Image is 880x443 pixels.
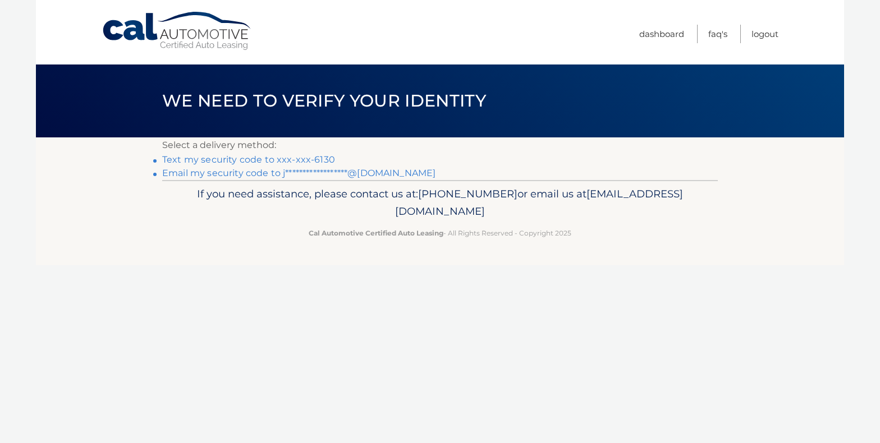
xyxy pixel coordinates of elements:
[708,25,727,43] a: FAQ's
[162,90,486,111] span: We need to verify your identity
[169,227,711,239] p: - All Rights Reserved - Copyright 2025
[751,25,778,43] a: Logout
[418,187,517,200] span: [PHONE_NUMBER]
[162,137,718,153] p: Select a delivery method:
[309,229,443,237] strong: Cal Automotive Certified Auto Leasing
[639,25,684,43] a: Dashboard
[169,185,711,221] p: If you need assistance, please contact us at: or email us at
[162,154,335,165] a: Text my security code to xxx-xxx-6130
[102,11,253,51] a: Cal Automotive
